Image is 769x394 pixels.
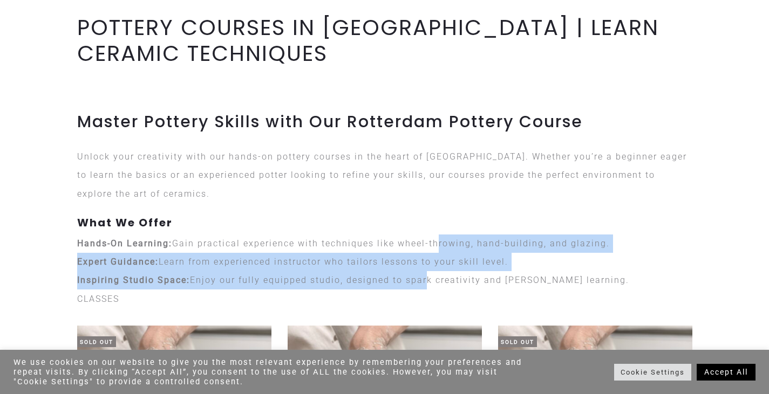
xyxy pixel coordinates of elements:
[697,364,756,381] a: Accept All
[77,112,692,132] h2: Master Pottery Skills with Our Rotterdam Pottery Course
[614,364,691,381] a: Cookie Settings
[77,15,692,66] h1: POTTERY COURSES IN [GEOGRAPHIC_DATA] | LEARN CERAMIC TECHNIQUES
[77,336,116,347] span: Sold Out
[77,148,692,203] p: Unlock your creativity with our hands-on pottery courses in the heart of [GEOGRAPHIC_DATA]. Wheth...
[77,290,692,308] p: CLASSES
[77,238,172,248] strong: Hands-On Learning:
[77,275,190,285] strong: Inspiring Studio Space:
[13,357,533,386] div: We use cookies on our website to give you the most relevant experience by remembering your prefer...
[77,215,173,230] strong: What We Offer
[77,257,159,267] strong: Expert Guidance:
[77,234,692,290] p: Gain practical experience with techniques like wheel-throwing, hand-building, and glazing. Learn ...
[498,336,537,347] span: Sold Out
